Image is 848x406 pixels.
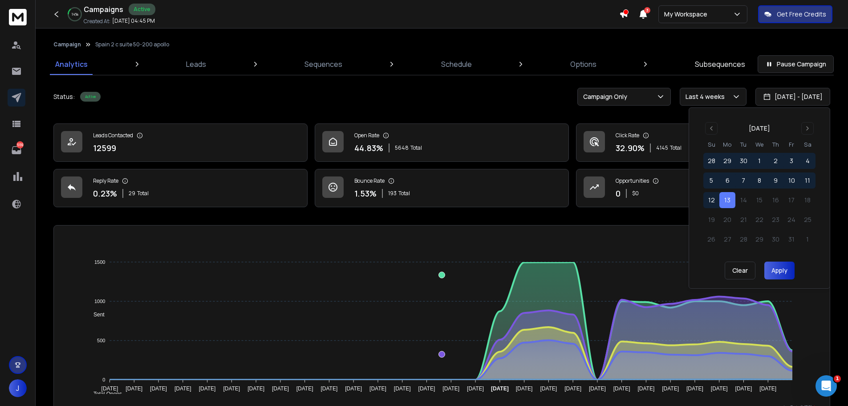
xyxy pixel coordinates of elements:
th: Friday [783,140,799,149]
a: 559 [8,141,25,159]
tspan: [DATE] [174,385,191,392]
button: J [9,379,27,397]
p: 32.90 % [616,142,645,154]
p: Campaign Only [583,92,631,101]
th: Thursday [767,140,783,149]
p: $ 0 [632,190,639,197]
p: Spain 2 c suite 50-200 apollo [95,41,169,48]
button: 5 [703,172,719,189]
div: Active [80,92,101,102]
tspan: [DATE] [442,385,459,392]
p: [DATE] 04:45 PM [112,17,155,25]
button: Get Free Credits [758,5,832,23]
button: Pause Campaign [758,55,834,73]
button: 7 [735,172,751,189]
a: Sequences [299,53,348,75]
p: Click Rate [616,132,639,139]
p: Analytics [55,59,88,70]
button: 12 [703,192,719,208]
p: My Workspace [664,10,711,19]
p: 0 [616,187,621,200]
tspan: [DATE] [345,385,362,392]
p: 0.23 % [93,187,117,200]
button: 1 [751,153,767,169]
p: Leads Contacted [93,132,133,139]
span: Total [670,144,682,152]
p: Bounce Rate [354,177,385,185]
a: Options [565,53,602,75]
a: Leads Contacted12599 [53,123,308,162]
tspan: 500 [97,338,105,343]
span: Total [137,190,149,197]
tspan: [DATE] [662,385,679,392]
span: Total [398,190,410,197]
h1: Campaigns [84,4,123,15]
button: 30 [735,153,751,169]
tspan: [DATE] [101,385,118,392]
div: Active [129,4,155,15]
span: 5648 [395,144,409,152]
tspan: [DATE] [321,385,337,392]
p: Reply Rate [93,177,118,185]
button: Clear [725,262,755,279]
iframe: Intercom live chat [816,375,837,397]
tspan: [DATE] [516,385,533,392]
a: Analytics [50,53,93,75]
span: 1 [834,375,841,382]
button: 9 [767,172,783,189]
tspan: [DATE] [394,385,411,392]
tspan: [DATE] [199,385,216,392]
tspan: 1000 [94,299,105,304]
p: Sequences [304,59,342,70]
tspan: [DATE] [589,385,606,392]
button: 8 [751,172,767,189]
p: 1.53 % [354,187,377,200]
button: 6 [719,172,735,189]
p: 559 [16,141,24,148]
tspan: [DATE] [418,385,435,392]
th: Saturday [799,140,816,149]
span: 193 [388,190,397,197]
p: Status: [53,92,75,101]
p: Options [570,59,596,70]
p: 44.83 % [354,142,383,154]
p: Leads [186,59,206,70]
p: Last 4 weeks [686,92,728,101]
tspan: [DATE] [272,385,289,392]
p: Get Free Credits [777,10,826,19]
tspan: [DATE] [735,385,752,392]
tspan: [DATE] [296,385,313,392]
button: 2 [767,153,783,169]
span: Sent [87,312,105,318]
button: 10 [783,172,799,189]
span: 4145 [656,144,668,152]
span: Total Opens [87,391,122,397]
button: 29 [719,153,735,169]
tspan: [DATE] [564,385,581,392]
a: Open Rate44.83%5648Total [315,123,569,162]
button: [DATE] - [DATE] [755,88,830,106]
tspan: 0 [102,377,105,382]
button: 3 [783,153,799,169]
tspan: [DATE] [613,385,630,392]
p: Opportunities [616,177,649,185]
button: Go to next month [801,122,814,135]
tspan: [DATE] [540,385,557,392]
tspan: [DATE] [467,385,484,392]
tspan: [DATE] [759,385,776,392]
th: Monday [719,140,735,149]
tspan: [DATE] [369,385,386,392]
button: 13 [719,192,735,208]
span: 3 [644,7,650,13]
p: Subsequences [695,59,745,70]
button: Apply [764,262,795,279]
th: Tuesday [735,140,751,149]
button: 11 [799,172,816,189]
tspan: [DATE] [126,385,142,392]
th: Sunday [703,140,719,149]
a: Opportunities0$0 [576,169,830,207]
button: 4 [799,153,816,169]
tspan: [DATE] [491,385,509,392]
